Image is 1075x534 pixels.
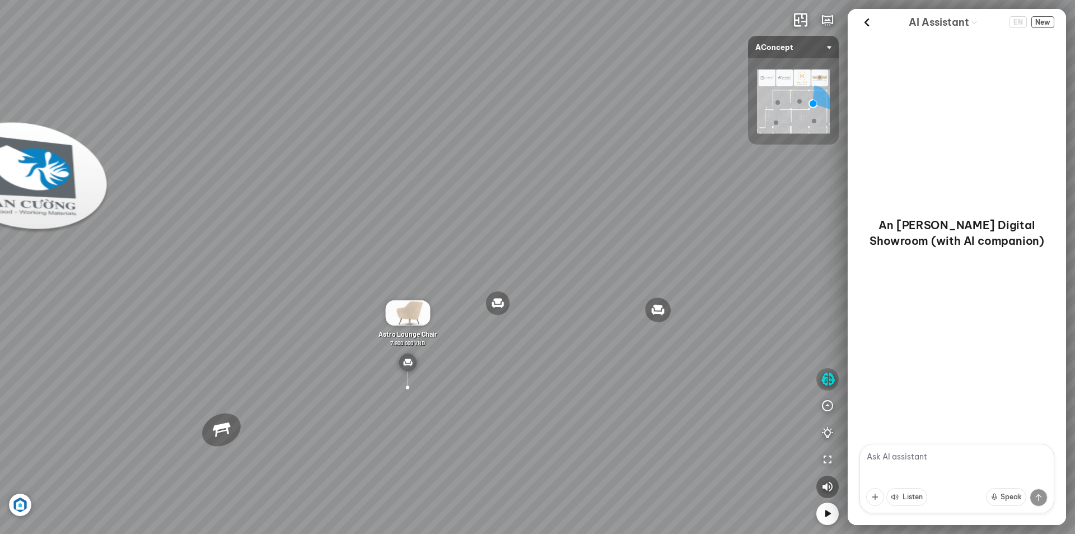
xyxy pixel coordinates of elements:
button: Change language [1009,16,1027,28]
img: Artboard_6_4x_1_F4RHW9YJWHU.jpg [9,494,31,516]
button: Listen [886,488,927,506]
button: Speak [986,488,1026,506]
span: EN [1009,16,1027,28]
span: 7.900.000 VND [390,340,425,346]
img: type_sofa_CL2K24RXHCN6.svg [399,354,417,372]
div: AI Guide options [909,13,978,31]
p: An [PERSON_NAME] Digital Showroom (with AI companion) [863,217,1050,248]
span: AConcept [755,36,831,58]
span: AI Assistant [909,15,969,30]
img: AConcept_CTMHTJT2R6E4.png [757,69,830,133]
button: New Chat [1031,16,1054,28]
span: New [1031,16,1054,28]
span: Astro Lounge Chair [378,330,437,338]
img: Gh__th__gi_n_As_77LFKCJKEACD.gif [385,300,430,326]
